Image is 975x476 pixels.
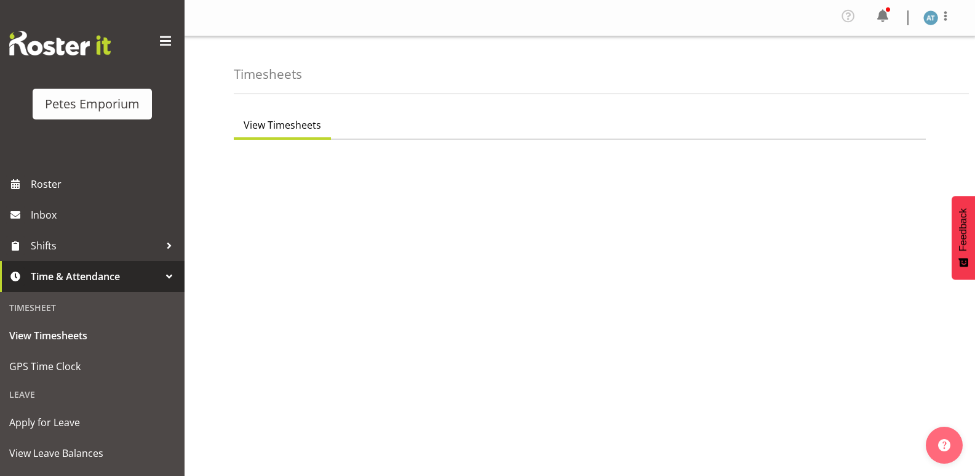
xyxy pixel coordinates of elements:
span: Inbox [31,206,178,224]
span: GPS Time Clock [9,357,175,376]
span: Shifts [31,236,160,255]
a: View Leave Balances [3,438,181,469]
span: Roster [31,175,178,193]
span: View Timesheets [9,326,175,345]
h4: Timesheets [234,67,302,81]
span: View Timesheets [244,118,321,132]
img: Rosterit website logo [9,31,111,55]
a: Apply for Leave [3,407,181,438]
span: Feedback [958,208,969,251]
div: Petes Emporium [45,95,140,113]
span: Time & Attendance [31,267,160,286]
button: Feedback - Show survey [952,196,975,280]
img: alex-micheal-taniwha5364.jpg [923,10,938,25]
div: Leave [3,382,181,407]
a: View Timesheets [3,320,181,351]
span: Apply for Leave [9,413,175,432]
a: GPS Time Clock [3,351,181,382]
span: View Leave Balances [9,444,175,462]
img: help-xxl-2.png [938,439,950,451]
div: Timesheet [3,295,181,320]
